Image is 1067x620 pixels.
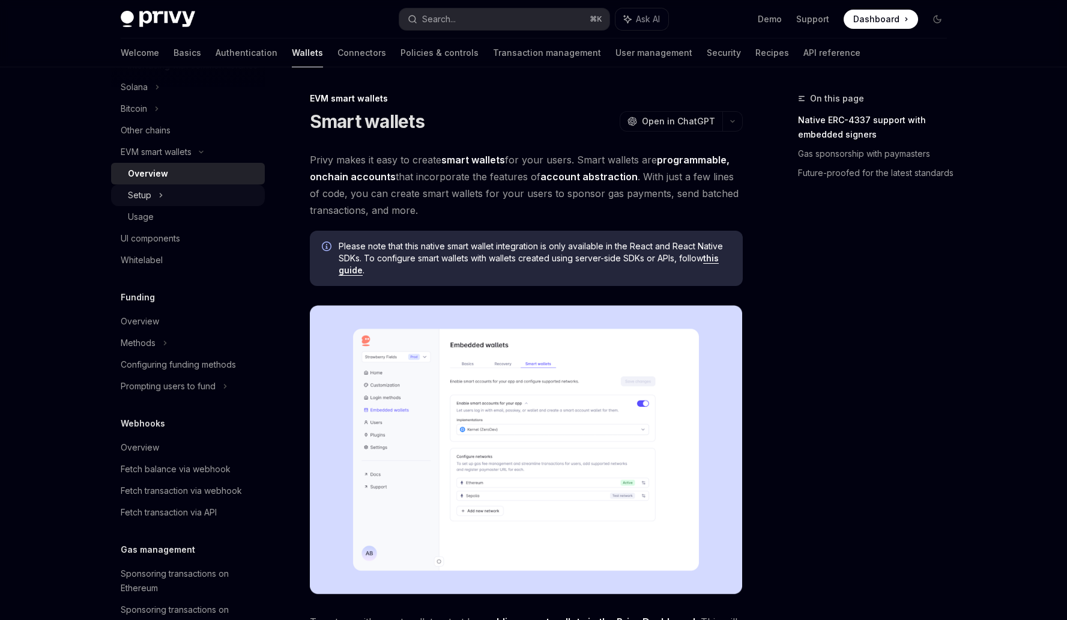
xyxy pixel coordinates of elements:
a: Future-proofed for the latest standards [798,163,957,183]
a: Basics [174,38,201,67]
div: Overview [121,440,159,455]
a: Other chains [111,120,265,141]
div: Overview [121,314,159,329]
a: Policies & controls [401,38,479,67]
a: Dashboard [844,10,918,29]
img: Sample enable smart wallets [310,305,743,594]
div: Search... [422,12,456,26]
div: Solana [121,80,148,94]
div: EVM smart wallets [121,145,192,159]
span: Please note that this native smart wallet integration is only available in the React and React Na... [339,240,731,276]
a: Fetch transaction via API [111,502,265,523]
button: Ask AI [615,8,668,30]
a: API reference [803,38,860,67]
div: Methods [121,336,156,350]
div: Configuring funding methods [121,357,236,372]
h5: Gas management [121,542,195,557]
strong: smart wallets [441,154,505,166]
span: Open in ChatGPT [642,115,715,127]
div: Bitcoin [121,102,147,116]
div: Fetch transaction via API [121,505,217,520]
a: Authentication [216,38,277,67]
a: Fetch transaction via webhook [111,480,265,502]
svg: Info [322,242,334,254]
a: Overview [111,163,265,184]
h5: Funding [121,290,155,305]
a: Overview [111,311,265,332]
a: Sponsoring transactions on Ethereum [111,563,265,599]
img: dark logo [121,11,195,28]
div: Fetch balance via webhook [121,462,231,476]
button: Toggle dark mode [928,10,947,29]
a: Wallets [292,38,323,67]
a: Transaction management [493,38,601,67]
div: EVM smart wallets [310,93,743,105]
a: Recipes [755,38,789,67]
a: Gas sponsorship with paymasters [798,144,957,163]
a: account abstraction [540,171,638,183]
a: Native ERC-4337 support with embedded signers [798,111,957,144]
button: Open in ChatGPT [620,111,722,132]
div: Sponsoring transactions on Ethereum [121,567,258,595]
span: Privy makes it easy to create for your users. Smart wallets are that incorporate the features of ... [310,151,743,219]
a: Whitelabel [111,249,265,271]
span: Dashboard [853,13,899,25]
a: Fetch balance via webhook [111,458,265,480]
a: Overview [111,437,265,458]
span: ⌘ K [590,14,602,24]
span: Ask AI [636,13,660,25]
h5: Webhooks [121,416,165,431]
button: Search...⌘K [399,8,609,30]
div: Overview [128,166,168,181]
a: User management [615,38,692,67]
h1: Smart wallets [310,111,425,132]
a: Welcome [121,38,159,67]
div: Other chains [121,123,171,138]
a: Security [707,38,741,67]
span: On this page [810,91,864,106]
div: Prompting users to fund [121,379,216,394]
div: Whitelabel [121,253,163,267]
a: Usage [111,206,265,228]
div: Setup [128,188,151,202]
a: Demo [758,13,782,25]
div: UI components [121,231,180,246]
a: Configuring funding methods [111,354,265,375]
a: UI components [111,228,265,249]
div: Fetch transaction via webhook [121,484,242,498]
div: Usage [128,210,154,224]
a: Connectors [337,38,386,67]
a: Support [796,13,829,25]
